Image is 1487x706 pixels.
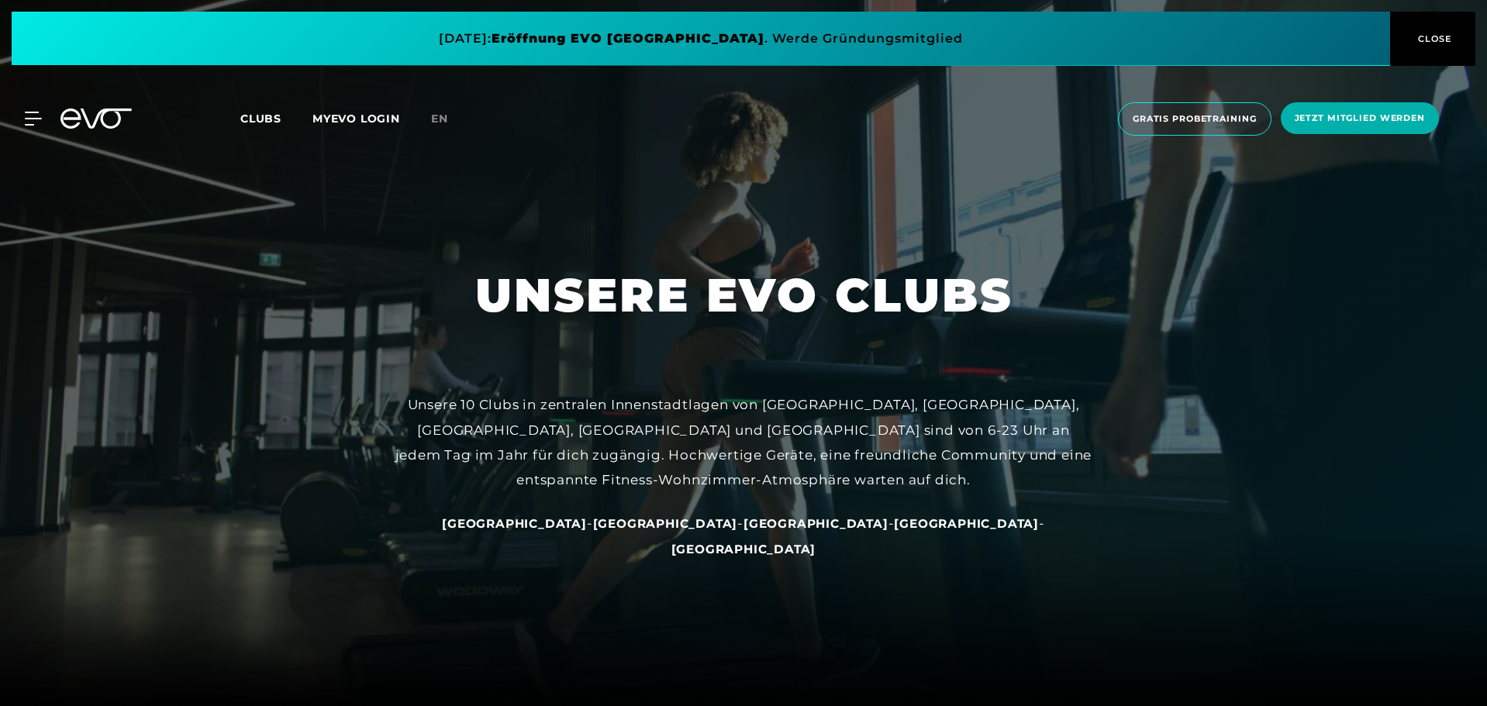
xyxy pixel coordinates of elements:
a: [GEOGRAPHIC_DATA] [442,515,587,531]
a: MYEVO LOGIN [312,112,400,126]
a: [GEOGRAPHIC_DATA] [671,541,816,556]
span: CLOSE [1414,32,1452,46]
a: [GEOGRAPHIC_DATA] [743,515,888,531]
span: Clubs [240,112,281,126]
div: Unsere 10 Clubs in zentralen Innenstadtlagen von [GEOGRAPHIC_DATA], [GEOGRAPHIC_DATA], [GEOGRAPHI... [395,392,1092,492]
span: [GEOGRAPHIC_DATA] [671,542,816,556]
button: CLOSE [1390,12,1475,66]
a: Jetzt Mitglied werden [1276,102,1444,136]
div: - - - - [395,511,1092,561]
a: Gratis Probetraining [1113,102,1276,136]
span: Gratis Probetraining [1133,112,1257,126]
a: en [431,110,467,128]
a: Clubs [240,111,312,126]
h1: UNSERE EVO CLUBS [475,265,1013,325]
span: Jetzt Mitglied werden [1295,112,1425,125]
span: en [431,112,448,126]
a: [GEOGRAPHIC_DATA] [894,515,1039,531]
a: [GEOGRAPHIC_DATA] [593,515,738,531]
